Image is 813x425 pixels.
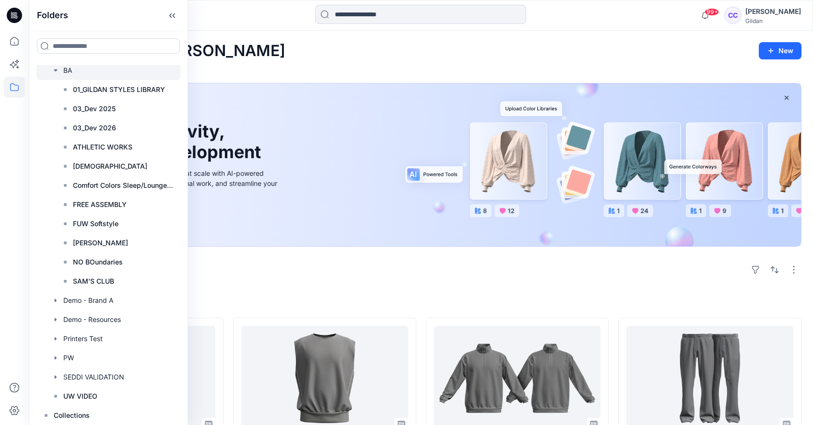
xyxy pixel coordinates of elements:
div: CC [724,7,742,24]
p: [PERSON_NAME] [73,237,128,249]
span: 99+ [705,8,719,16]
p: SAM'S CLUB [73,276,114,287]
h4: Styles [40,297,801,308]
button: New [759,42,801,59]
p: Comfort Colors Sleep/Lounge Collection [73,180,175,191]
p: 01_GILDAN STYLES LIBRARY [73,84,165,95]
p: Collections [54,410,90,421]
p: FUW Softstyle [73,218,118,230]
p: UW VIDEO [63,391,97,402]
p: FREE ASSEMBLY [73,199,127,210]
p: NO BOundaries [73,256,123,268]
div: [PERSON_NAME] [745,6,801,17]
p: [DEMOGRAPHIC_DATA] [73,161,147,172]
p: 03_Dev 2026 [73,122,116,134]
p: ATHLETIC WORKS [73,141,132,153]
div: Gildan [745,17,801,24]
p: 03_Dev 2025 [73,103,116,115]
